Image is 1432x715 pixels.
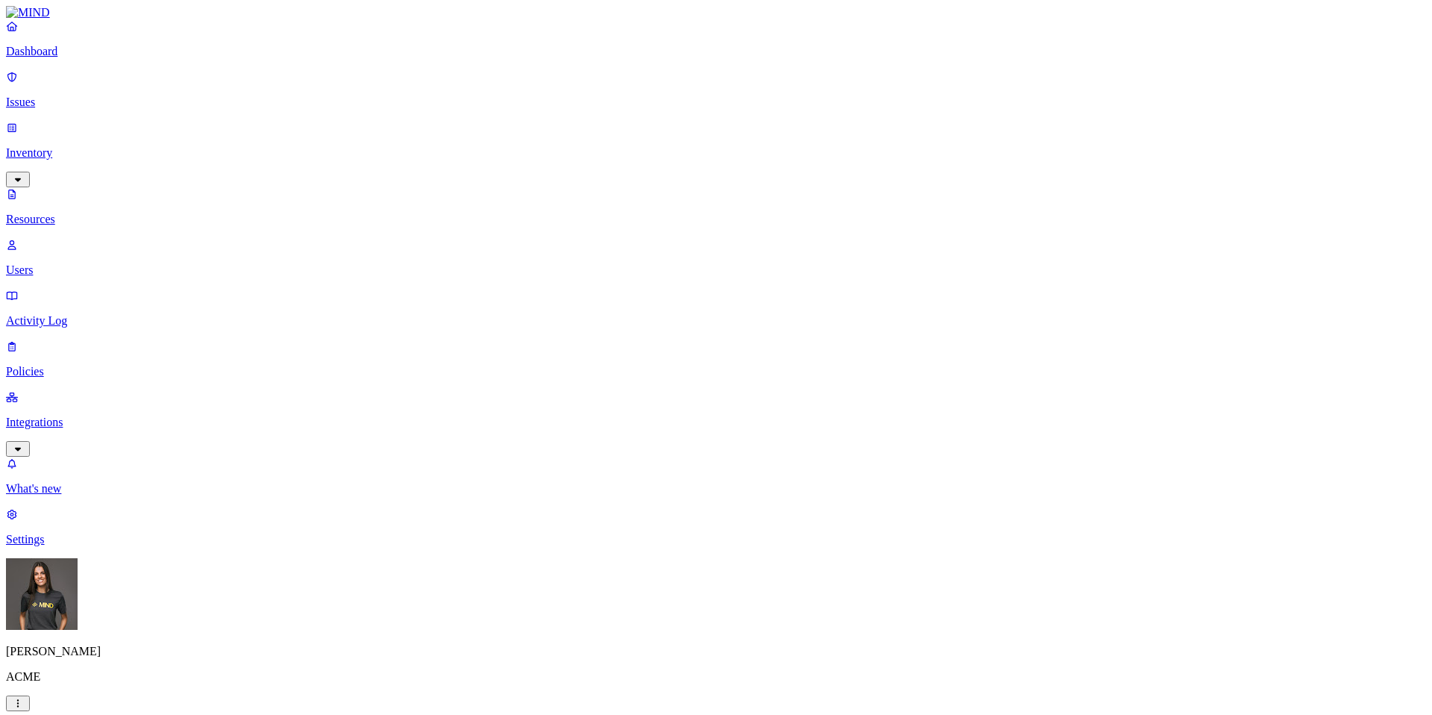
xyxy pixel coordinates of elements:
[6,457,1426,496] a: What's new
[6,70,1426,109] a: Issues
[6,416,1426,429] p: Integrations
[6,533,1426,546] p: Settings
[6,213,1426,226] p: Resources
[6,645,1426,658] p: [PERSON_NAME]
[6,6,50,19] img: MIND
[6,365,1426,378] p: Policies
[6,390,1426,455] a: Integrations
[6,146,1426,160] p: Inventory
[6,289,1426,328] a: Activity Log
[6,670,1426,684] p: ACME
[6,187,1426,226] a: Resources
[6,121,1426,185] a: Inventory
[6,482,1426,496] p: What's new
[6,96,1426,109] p: Issues
[6,314,1426,328] p: Activity Log
[6,45,1426,58] p: Dashboard
[6,238,1426,277] a: Users
[6,340,1426,378] a: Policies
[6,19,1426,58] a: Dashboard
[6,508,1426,546] a: Settings
[6,6,1426,19] a: MIND
[6,558,78,630] img: Gal Cohen
[6,263,1426,277] p: Users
